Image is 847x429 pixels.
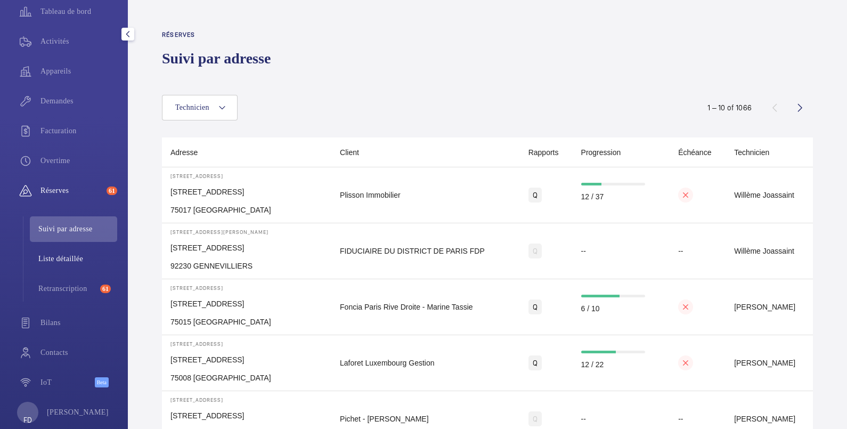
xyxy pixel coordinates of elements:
[170,396,323,403] p: [STREET_ADDRESS]
[40,126,117,136] span: Facturation
[38,284,96,294] span: Retranscription
[40,6,117,17] span: Tableau de bord
[581,247,662,255] p: --
[38,224,117,234] span: Suivi par adresse
[170,173,323,179] p: [STREET_ADDRESS]
[528,411,542,426] div: Q
[528,149,564,156] p: Rapports
[162,95,238,120] button: Technicien
[734,149,804,156] p: Technicien
[170,149,323,156] p: Adresse
[734,247,804,255] p: Willème Joassaint
[528,355,542,370] div: Q
[170,229,323,235] p: [STREET_ADDRESS][PERSON_NAME]
[734,359,804,367] p: [PERSON_NAME]
[170,187,323,197] p: [STREET_ADDRESS]
[581,415,662,423] p: --
[162,48,277,68] h1: Suivi par adresse
[734,415,804,423] p: [PERSON_NAME]
[734,191,804,199] p: Willème Joassaint
[40,377,95,388] span: IoT
[581,361,662,368] p: 12 / 22
[40,156,117,166] span: Overtime
[170,205,323,215] p: 75017 [GEOGRAPHIC_DATA]
[528,188,542,203] div: Q
[40,185,102,196] span: Réserves
[340,149,511,156] p: Client
[707,102,752,113] div: 1 – 10 of 1066
[170,298,323,309] p: [STREET_ADDRESS]
[734,303,804,311] p: [PERSON_NAME]
[40,347,117,358] span: Contacts
[170,285,323,291] p: [STREET_ADDRESS]
[340,303,511,311] p: Foncia Paris Rive Droite - Marine Tassie
[162,31,277,38] h2: Réserves
[581,193,662,200] p: 12 / 37
[170,354,323,365] p: [STREET_ADDRESS]
[170,373,323,383] p: 75008 [GEOGRAPHIC_DATA]
[40,318,117,328] span: Bilans
[340,359,511,367] p: Laforet Luxembourg Gestion
[40,96,117,107] span: Demandes
[528,300,542,314] div: Q
[170,317,323,327] p: 75015 [GEOGRAPHIC_DATA]
[47,407,109,418] p: [PERSON_NAME]
[100,285,111,293] span: 61
[678,415,717,423] p: --
[340,191,511,199] p: Plisson Immobilier
[170,242,323,253] p: [STREET_ADDRESS]
[170,410,323,421] p: [STREET_ADDRESS]
[107,187,117,195] span: 61
[678,149,717,156] p: Échéance
[40,66,117,77] span: Appareils
[170,261,323,271] p: 92230 GENNEVILLIERS
[340,415,511,423] p: Pichet - [PERSON_NAME]
[38,254,117,264] span: Liste détaillée
[528,244,542,258] div: Q
[170,341,323,347] p: [STREET_ADDRESS]
[340,247,511,255] p: FIDUCIAIRE DU DISTRICT DE PARIS FDP
[581,305,662,312] p: 6 / 10
[581,149,662,156] p: Progression
[175,103,209,112] span: Technicien
[678,247,717,255] p: --
[23,415,32,425] p: FD
[95,377,109,387] span: Beta
[40,36,117,47] span: Activités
